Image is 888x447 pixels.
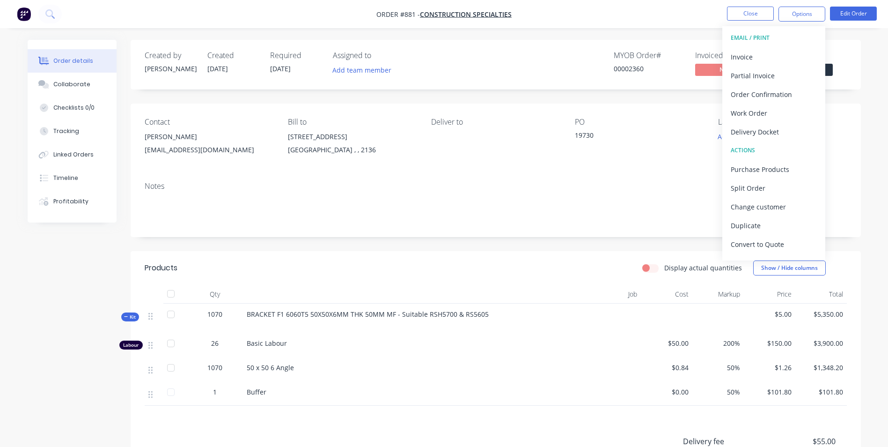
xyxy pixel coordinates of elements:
[722,141,825,160] button: ACTIONS
[718,118,846,127] div: Labels
[247,387,266,396] span: Buffer
[731,144,817,156] div: ACTIONS
[766,436,835,447] span: $55.00
[722,197,825,216] button: Change customer
[431,118,559,127] div: Deliver to
[695,64,751,75] span: No
[145,64,196,74] div: [PERSON_NAME]
[748,387,792,397] span: $101.80
[145,130,273,160] div: [PERSON_NAME][EMAIL_ADDRESS][DOMAIN_NAME]
[327,64,396,76] button: Add team member
[571,285,641,304] div: Job
[28,143,117,166] button: Linked Orders
[270,64,291,73] span: [DATE]
[333,51,426,60] div: Assigned to
[288,118,416,127] div: Bill to
[731,106,817,120] div: Work Order
[722,160,825,179] button: Purchase Products
[575,130,692,143] div: 19730
[731,88,817,101] div: Order Confirmation
[53,197,88,206] div: Profitability
[288,130,416,160] div: [STREET_ADDRESS][GEOGRAPHIC_DATA] , , 2136
[53,57,93,65] div: Order details
[722,104,825,122] button: Work Order
[645,338,689,348] span: $50.00
[207,64,228,73] span: [DATE]
[53,174,78,182] div: Timeline
[288,130,416,143] div: [STREET_ADDRESS]
[53,150,94,159] div: Linked Orders
[799,363,843,372] span: $1,348.20
[683,436,766,447] span: Delivery fee
[53,127,79,135] div: Tracking
[795,285,847,304] div: Total
[207,309,222,319] span: 1070
[799,338,843,348] span: $3,900.00
[722,29,825,47] button: EMAIL / PRINT
[376,10,420,19] span: Order #881 -
[713,130,756,143] button: Add labels
[799,309,843,319] span: $5,350.00
[722,85,825,104] button: Order Confirmation
[722,179,825,197] button: Split Order
[731,238,817,251] div: Convert to Quote
[778,7,825,22] button: Options
[731,181,817,195] div: Split Order
[247,339,287,348] span: Basic Labour
[731,32,817,44] div: EMAIL / PRINT
[722,235,825,253] button: Convert to Quote
[696,338,740,348] span: 200%
[748,338,792,348] span: $150.00
[17,7,31,21] img: Factory
[28,73,117,96] button: Collaborate
[575,118,703,127] div: PO
[727,7,774,21] button: Close
[731,69,817,82] div: Partial Invoice
[28,119,117,143] button: Tracking
[722,253,825,272] button: Archive
[288,143,416,156] div: [GEOGRAPHIC_DATA] , , 2136
[121,313,139,321] div: Kit
[731,163,817,176] div: Purchase Products
[207,51,259,60] div: Created
[641,285,692,304] div: Cost
[119,341,143,350] div: Labour
[695,51,765,60] div: Invoiced
[744,285,795,304] div: Price
[145,182,847,191] div: Notes
[270,51,322,60] div: Required
[124,313,136,320] span: Kit
[645,363,689,372] span: $0.84
[145,51,196,60] div: Created by
[247,363,294,372] span: 50 x 50 6 Angle
[213,387,217,397] span: 1
[28,49,117,73] button: Order details
[28,190,117,213] button: Profitability
[722,122,825,141] button: Delivery Docket
[664,263,742,273] label: Display actual quantities
[207,363,222,372] span: 1070
[614,64,684,74] div: 00002360
[211,338,219,348] span: 26
[753,261,826,276] button: Show / Hide columns
[748,309,792,319] span: $5.00
[731,125,817,139] div: Delivery Docket
[28,166,117,190] button: Timeline
[799,387,843,397] span: $101.80
[420,10,512,19] a: Construction Specialties
[53,80,90,89] div: Collaborate
[645,387,689,397] span: $0.00
[731,256,817,270] div: Archive
[28,96,117,119] button: Checklists 0/0
[696,387,740,397] span: 50%
[614,51,684,60] div: MYOB Order #
[731,219,817,232] div: Duplicate
[722,216,825,235] button: Duplicate
[731,50,817,64] div: Invoice
[696,363,740,372] span: 50%
[145,118,273,127] div: Contact
[187,285,243,304] div: Qty
[53,104,95,112] div: Checklists 0/0
[247,310,489,319] span: BRACKET F1 6060T5 50X50X6MM THK 50MM MF - Suitable RSH5700 & RS5605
